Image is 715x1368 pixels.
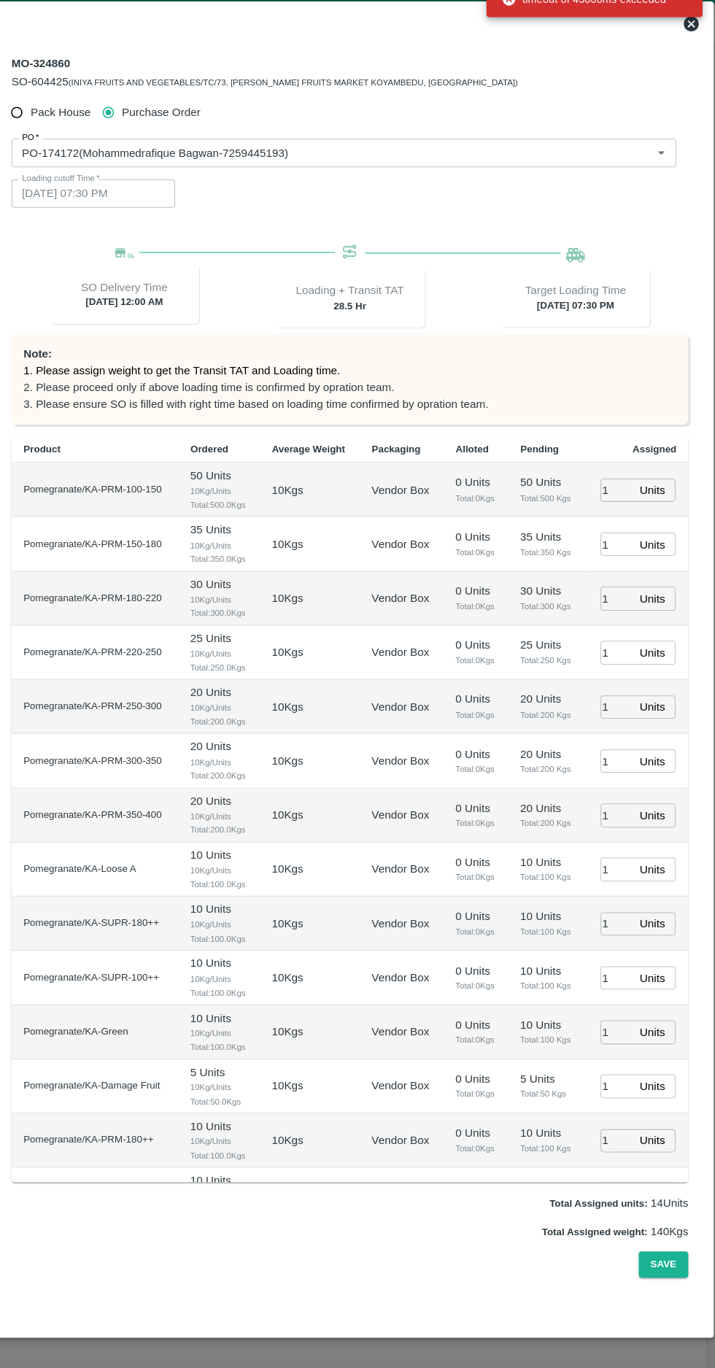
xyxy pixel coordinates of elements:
[601,973,633,995] input: 0
[282,659,312,675] p: 10 Kgs
[202,820,258,833] span: 10 Kg/Units
[460,811,500,827] p: 0 Units
[28,641,190,694] td: Pomegranate/KA-PRM-220-250
[129,274,147,285] img: Delivery
[33,172,627,191] input: Select PO
[282,870,312,886] p: 10 Kgs
[40,418,675,434] p: 3. Please ensure SO is filled with right time based on loading time confirmed by opration team.
[28,1168,190,1221] td: Pomegranate/KA-Loose B
[379,1081,435,1097] p: Vendor Box
[28,589,190,641] td: Pomegranate/KA-PRM-180-220
[552,1194,687,1210] p: 14 Units
[523,705,574,721] p: 20 Units
[523,1143,574,1156] span: Total: 100 Kgs
[202,1172,258,1189] p: 10 Units
[460,1180,500,1196] p: 0 Units
[379,464,426,475] b: Packaging
[28,1010,190,1063] td: Pomegranate/KA-Green
[202,1044,258,1057] span: Total: 100.0 Kgs
[460,1037,500,1051] span: Total: 0 Kgs
[460,563,500,576] span: Total: 0 Kgs
[601,1078,633,1100] input: 0
[523,464,560,475] b: Pending
[202,609,258,622] span: 10 Kg/Units
[40,371,68,383] b: Note:
[460,879,500,892] span: Total: 0 Kgs
[460,1074,500,1090] p: 0 Units
[202,1031,258,1044] span: 10 Kg/Units
[601,814,633,837] input: 0
[379,765,435,781] p: Vendor Box
[136,134,212,150] span: Purchase Order
[523,616,574,629] span: Total: 300 Kgs
[601,867,633,889] input: 0
[282,923,312,939] p: 10 Kgs
[202,1120,258,1136] p: 10 Units
[639,554,664,571] p: Units
[282,606,312,622] p: 10 Kgs
[349,270,367,288] img: Transit
[523,494,574,510] p: 50 Units
[202,464,239,475] b: Ordered
[544,1222,687,1238] p: 140 Kgs
[202,939,258,952] span: Total: 100.0 Kgs
[523,758,574,774] p: 20 Units
[202,873,258,886] span: 10 Kg/Units
[460,932,500,946] span: Total: 0 Kgs
[28,1063,190,1116] td: Pomegranate/KA-Damage Fruit
[202,646,258,662] p: 25 Units
[639,1081,664,1097] p: Units
[202,662,258,675] span: 10 Kg/Units
[639,765,664,781] p: Units
[639,976,664,992] p: Units
[282,975,312,992] p: 10 Kgs
[552,1197,647,1208] label: Total Assigned units:
[202,857,258,873] p: 10 Units
[66,290,211,348] div: [DATE] 12:00 AM
[633,464,676,475] b: Assigned
[282,464,353,475] b: Average Weight
[523,1074,574,1090] p: 5 Units
[202,517,258,530] span: Total: 500.0 Kgs
[639,660,664,676] p: Units
[202,540,258,556] p: 35 Units
[460,1090,500,1103] span: Total: 0 Kgs
[202,992,258,1005] span: Total: 100.0 Kgs
[639,1134,664,1150] p: Units
[305,307,410,323] p: Loading + Transit TAT
[523,563,574,576] span: Total: 350 Kgs
[639,607,664,623] p: Units
[28,957,190,1010] td: Pomegranate/KA-SUPR-100++
[28,852,190,905] td: Pomegranate/KA-Loose A
[28,85,521,120] div: MO-324860
[460,652,500,668] p: 0 Units
[639,712,664,728] p: Units
[505,19,665,45] div: timeout of 45000ms exceeded
[202,503,258,517] span: 10 Kg/Units
[523,668,574,681] span: Total: 250 Kgs
[379,817,435,833] p: Vendor Box
[523,1021,574,1037] p: 10 Units
[379,975,435,992] p: Vendor Box
[282,1134,312,1150] p: 10 Kgs
[639,818,664,834] p: Units
[202,925,258,938] span: 10 Kg/Units
[282,501,312,517] p: 10 Kgs
[202,781,258,794] span: Total: 200.0 Kgs
[202,487,258,503] p: 50 Units
[460,1143,500,1156] span: Total: 0 Kgs
[460,464,492,475] b: Alloted
[282,1081,312,1097] p: 10 Kgs
[601,551,633,573] input: 0
[460,511,500,524] span: Total: 0 Kgs
[523,879,574,892] span: Total: 100 Kgs
[282,817,312,833] p: 10 Kgs
[523,932,574,946] span: Total: 100 Kgs
[527,307,626,323] p: Target Loading Time
[202,833,258,846] span: Total: 200.0 Kgs
[28,536,190,588] td: Pomegranate/KA-PRM-150-180
[460,1127,500,1143] p: 0 Units
[379,501,435,517] p: Vendor Box
[379,870,435,886] p: Vendor Box
[523,1127,574,1143] p: 10 Units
